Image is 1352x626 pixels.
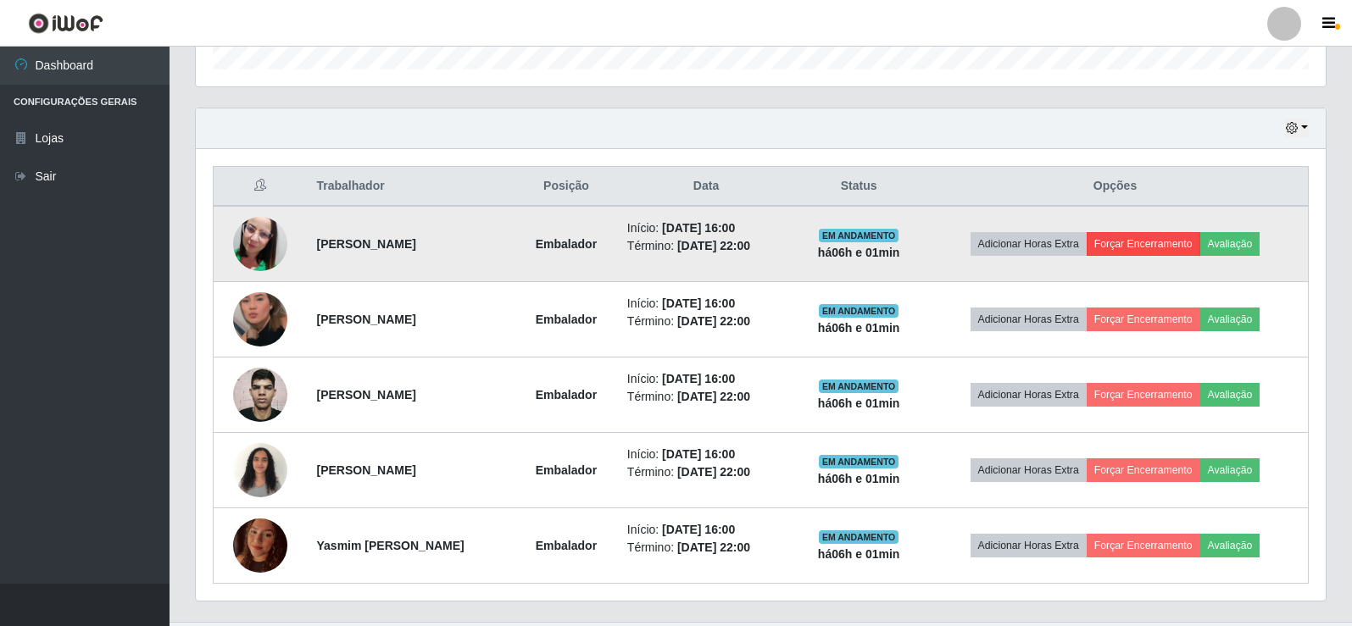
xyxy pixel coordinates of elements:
button: Forçar Encerramento [1087,383,1200,407]
time: [DATE] 16:00 [662,296,735,310]
li: Início: [627,446,785,463]
th: Status [795,167,922,207]
strong: Embalador [536,237,597,251]
li: Início: [627,219,785,237]
button: Forçar Encerramento [1087,534,1200,557]
time: [DATE] 22:00 [677,239,750,252]
button: Forçar Encerramento [1087,232,1200,256]
th: Trabalhador [307,167,516,207]
th: Posição [515,167,617,207]
time: [DATE] 16:00 [662,523,735,536]
span: EM ANDAMENTO [819,229,899,242]
li: Início: [627,521,785,539]
th: Opções [922,167,1308,207]
span: EM ANDAMENTO [819,455,899,468]
button: Avaliação [1200,307,1260,331]
img: CoreUI Logo [28,13,103,34]
span: EM ANDAMENTO [819,304,899,318]
strong: há 06 h e 01 min [818,472,900,485]
li: Término: [627,313,785,330]
img: 1755569772545.jpeg [233,271,287,368]
strong: há 06 h e 01 min [818,547,900,561]
time: [DATE] 22:00 [677,540,750,554]
li: Término: [627,463,785,481]
li: Término: [627,539,785,557]
strong: Yasmim [PERSON_NAME] [317,539,465,552]
li: Início: [627,295,785,313]
strong: Embalador [536,463,597,477]
button: Forçar Encerramento [1087,307,1200,331]
strong: [PERSON_NAME] [317,313,416,326]
strong: há 06 h e 01 min [818,396,900,410]
button: Adicionar Horas Extra [971,458,1087,482]
button: Avaliação [1200,232,1260,256]
li: Início: [627,370,785,388]
strong: [PERSON_NAME] [317,463,416,477]
img: 1750990639445.jpeg [233,358,287,431]
time: [DATE] 22:00 [677,314,750,328]
button: Avaliação [1200,383,1260,407]
strong: Embalador [536,313,597,326]
button: Forçar Encerramento [1087,458,1200,482]
time: [DATE] 22:00 [677,465,750,479]
button: Avaliação [1200,534,1260,557]
strong: [PERSON_NAME] [317,388,416,402]
button: Adicionar Horas Extra [971,383,1087,407]
img: 1691680846628.jpeg [233,196,287,292]
span: EM ANDAMENTO [819,530,899,544]
li: Término: [627,237,785,255]
strong: há 06 h e 01 min [818,246,900,259]
img: 1751159400475.jpeg [233,509,287,581]
button: Adicionar Horas Extra [971,232,1087,256]
button: Adicionar Horas Extra [971,534,1087,557]
strong: Embalador [536,539,597,552]
strong: [PERSON_NAME] [317,237,416,251]
strong: há 06 h e 01 min [818,321,900,335]
button: Adicionar Horas Extra [971,307,1087,331]
span: EM ANDAMENTO [819,379,899,393]
button: Avaliação [1200,458,1260,482]
strong: Embalador [536,388,597,402]
li: Término: [627,388,785,406]
img: 1739233492617.jpeg [233,434,287,506]
time: [DATE] 16:00 [662,372,735,385]
time: [DATE] 22:00 [677,390,750,403]
time: [DATE] 16:00 [662,447,735,461]
th: Data [617,167,795,207]
time: [DATE] 16:00 [662,221,735,235]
